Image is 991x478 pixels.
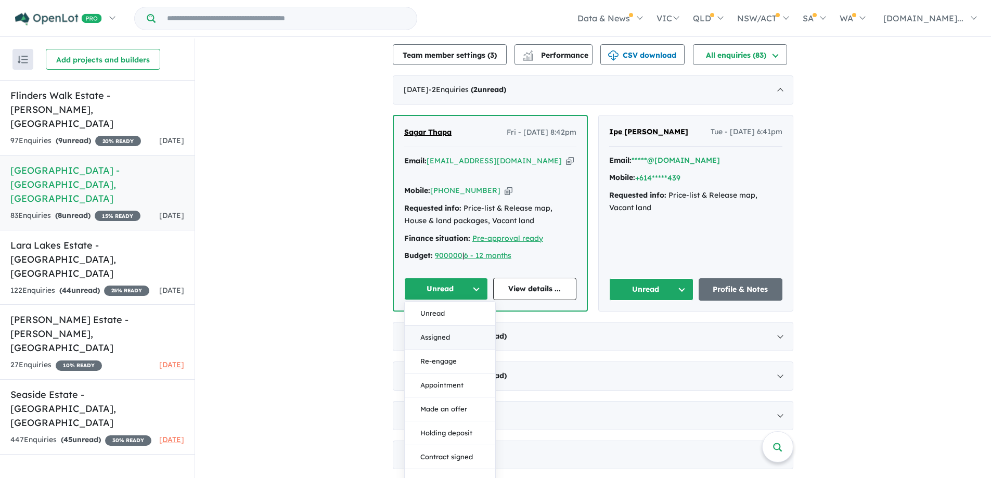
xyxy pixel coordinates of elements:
button: Made an offer [405,397,495,421]
span: 8 [58,211,62,220]
span: 20 % READY [95,136,141,146]
span: 9 [58,136,62,145]
h5: [PERSON_NAME] Estate - [PERSON_NAME] , [GEOGRAPHIC_DATA] [10,313,184,355]
span: Tue - [DATE] 6:41pm [711,126,782,138]
a: Sagar Thapa [404,126,452,139]
div: 122 Enquir ies [10,285,149,297]
button: Assigned [405,326,495,350]
button: Copy [505,185,512,196]
a: Profile & Notes [699,278,783,301]
div: 83 Enquir ies [10,210,140,222]
div: 27 Enquir ies [10,359,102,371]
strong: Requested info: [404,203,461,213]
div: [DATE] [393,401,793,430]
h5: [GEOGRAPHIC_DATA] - [GEOGRAPHIC_DATA] , [GEOGRAPHIC_DATA] [10,163,184,205]
span: [DOMAIN_NAME]... [883,13,963,23]
button: Appointment [405,373,495,397]
button: Holding deposit [405,421,495,445]
span: - 2 Enquir ies [429,85,506,94]
strong: Finance situation: [404,234,470,243]
button: Unread [609,278,693,301]
a: Ipe [PERSON_NAME] [609,126,688,138]
a: [PHONE_NUMBER] [430,186,500,195]
button: Re-engage [405,350,495,373]
span: Performance [524,50,588,60]
a: View details ... [493,278,577,300]
strong: Mobile: [404,186,430,195]
strong: ( unread) [55,211,91,220]
button: Performance [514,44,593,65]
span: Sagar Thapa [404,127,452,137]
span: 2 [473,85,478,94]
a: [EMAIL_ADDRESS][DOMAIN_NAME] [427,156,562,165]
strong: Requested info: [609,190,666,200]
span: 44 [62,286,71,295]
span: [DATE] [159,360,184,369]
h5: Seaside Estate - [GEOGRAPHIC_DATA] , [GEOGRAPHIC_DATA] [10,387,184,430]
h5: Lara Lakes Estate - [GEOGRAPHIC_DATA] , [GEOGRAPHIC_DATA] [10,238,184,280]
div: Price-list & Release map, House & land packages, Vacant land [404,202,576,227]
span: Ipe [PERSON_NAME] [609,127,688,136]
span: 10 % READY [56,360,102,371]
div: [DATE] [393,441,793,470]
span: [DATE] [159,211,184,220]
span: [DATE] [159,435,184,444]
a: 900000 [435,251,462,260]
strong: ( unread) [471,85,506,94]
button: All enquiries (83) [693,44,787,65]
a: Pre-approval ready [472,234,543,243]
div: [DATE] [393,322,793,351]
div: 97 Enquir ies [10,135,141,147]
button: CSV download [600,44,685,65]
button: Contract signed [405,445,495,469]
strong: ( unread) [61,435,101,444]
button: Copy [566,156,574,166]
div: Price-list & Release map, Vacant land [609,189,782,214]
strong: Email: [404,156,427,165]
strong: ( unread) [59,286,100,295]
h5: Flinders Walk Estate - [PERSON_NAME] , [GEOGRAPHIC_DATA] [10,88,184,131]
a: 6 - 12 months [464,251,511,260]
span: Fri - [DATE] 8:42pm [507,126,576,139]
div: [DATE] [393,361,793,391]
img: sort.svg [18,56,28,63]
strong: ( unread) [56,136,91,145]
span: [DATE] [159,286,184,295]
span: [DATE] [159,136,184,145]
button: Unread [404,278,488,300]
strong: Budget: [404,251,433,260]
img: bar-chart.svg [523,54,533,60]
button: Team member settings (3) [393,44,507,65]
span: 25 % READY [104,286,149,296]
span: 45 [63,435,72,444]
input: Try estate name, suburb, builder or developer [158,7,415,30]
img: download icon [608,50,619,61]
span: 15 % READY [95,211,140,221]
button: Add projects and builders [46,49,160,70]
span: 30 % READY [105,435,151,446]
img: line-chart.svg [523,50,533,56]
div: [DATE] [393,75,793,105]
div: | [404,250,576,262]
span: 3 [490,50,494,60]
strong: Mobile: [609,173,635,182]
button: Unread [405,302,495,326]
div: 447 Enquir ies [10,434,151,446]
img: Openlot PRO Logo White [15,12,102,25]
strong: Email: [609,156,632,165]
